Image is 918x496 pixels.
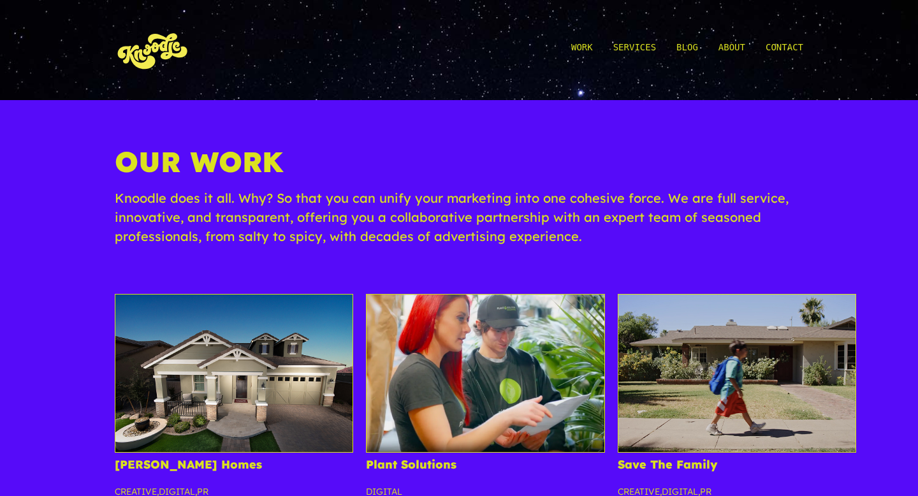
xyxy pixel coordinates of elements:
a: Plant Solutions [366,457,456,472]
img: KnoLogo(yellow) [115,20,191,80]
a: Save The Family [618,457,717,472]
a: Contact [766,20,803,80]
h1: Our Work [115,145,803,189]
a: Blog [676,20,698,80]
a: Services [613,20,656,80]
a: About [718,20,745,80]
a: Work [571,20,593,80]
a: [PERSON_NAME] Homes [115,457,262,472]
p: Knoodle does it all. Why? So that you can unify your marketing into one cohesive force. We are fu... [115,189,803,259]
